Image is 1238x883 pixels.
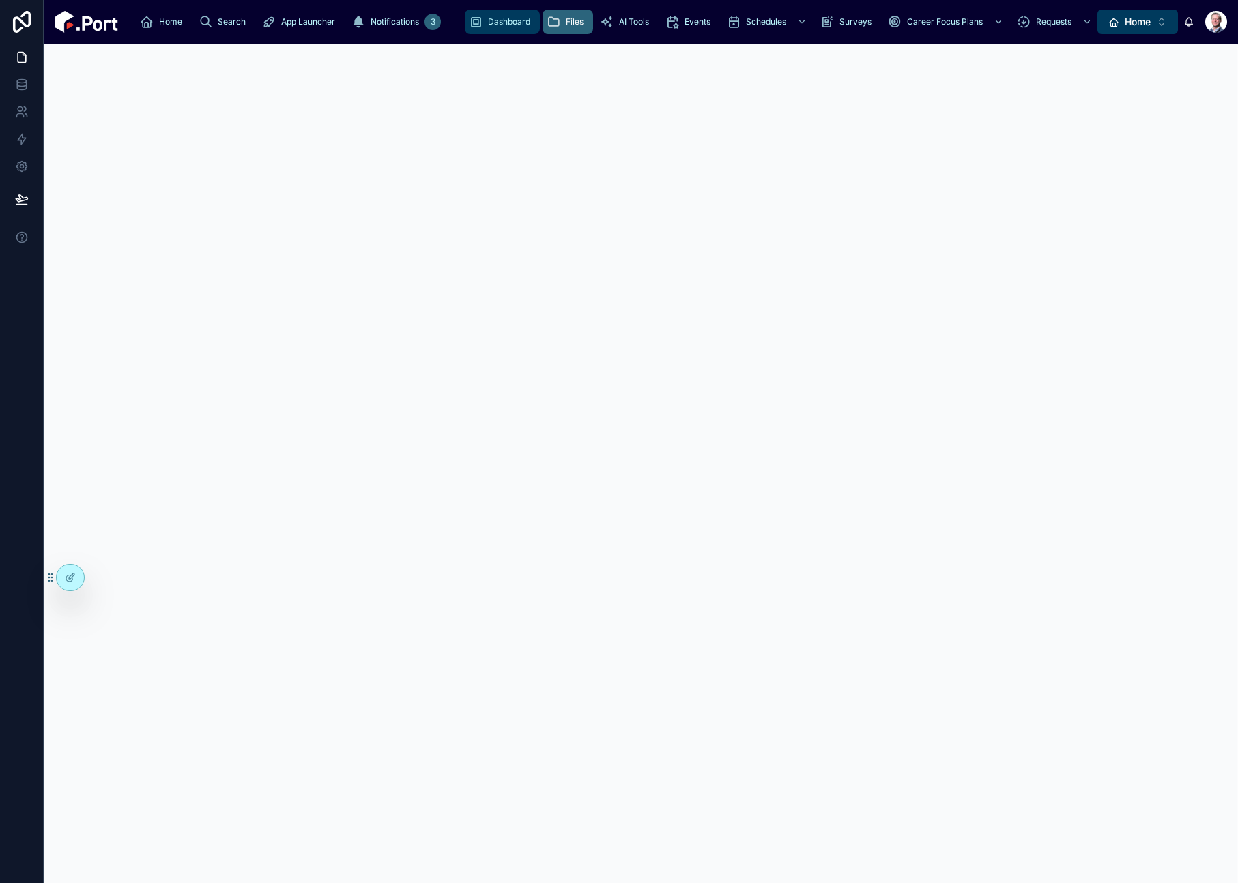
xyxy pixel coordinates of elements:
a: Career Focus Plans [884,10,1010,34]
a: Search [195,10,255,34]
span: Events [685,16,710,27]
img: App logo [55,11,118,33]
span: Surveys [839,16,872,27]
a: AI Tools [596,10,659,34]
span: Schedules [746,16,786,27]
a: Schedules [723,10,814,34]
span: Requests [1036,16,1071,27]
span: App Launcher [281,16,335,27]
span: AI Tools [619,16,649,27]
a: Dashboard [465,10,540,34]
button: Select Button [1097,10,1178,34]
div: scrollable content [129,7,1097,37]
a: Surveys [816,10,881,34]
span: Career Focus Plans [907,16,983,27]
a: Home [136,10,192,34]
span: Files [566,16,584,27]
a: App Launcher [258,10,345,34]
a: Requests [1013,10,1099,34]
a: Files [543,10,593,34]
a: Notifications3 [347,10,445,34]
span: Search [218,16,246,27]
span: Dashboard [488,16,530,27]
a: Events [661,10,720,34]
span: Home [159,16,182,27]
span: Notifications [371,16,419,27]
span: Home [1125,15,1151,29]
div: 3 [424,14,441,30]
